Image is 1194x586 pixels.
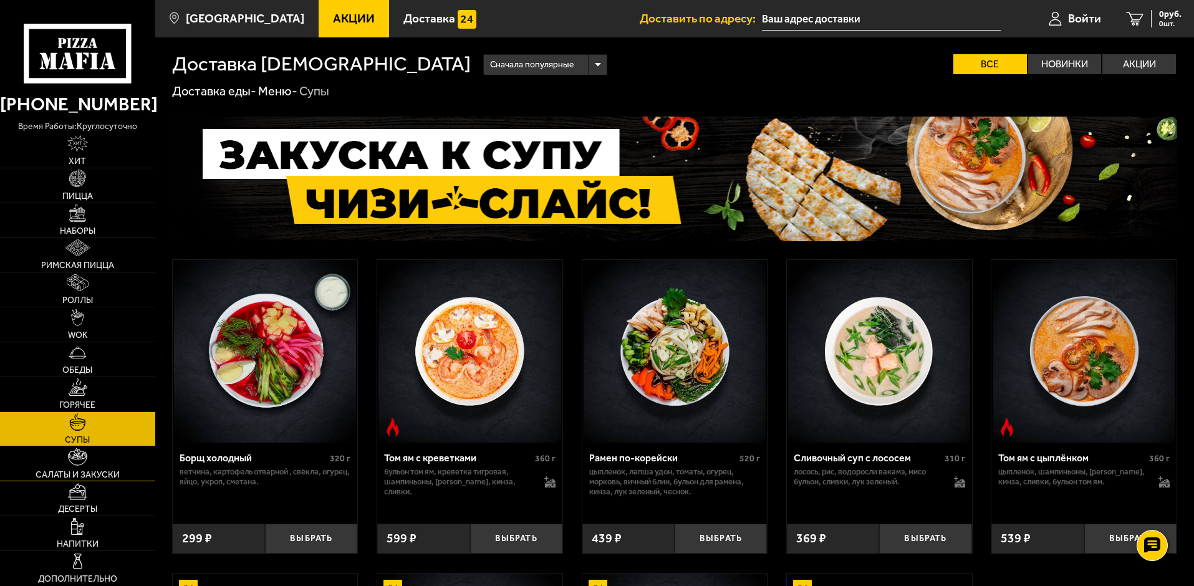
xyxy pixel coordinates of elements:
[38,575,117,584] span: Дополнительно
[589,452,737,464] div: Рамен по-корейски
[330,453,350,464] span: 320 г
[182,532,212,545] span: 299 ₽
[62,296,93,305] span: Роллы
[991,260,1177,442] a: Острое блюдоТом ям с цыплёнком
[65,436,90,444] span: Супы
[589,467,761,497] p: цыпленок, лапша удон, томаты, огурец, морковь, яичный блин, бульон для рамена, кинза, лук зеленый...
[794,467,941,487] p: лосось, рис, водоросли вакамэ, мисо бульон, сливки, лук зеленый.
[1102,54,1176,74] label: Акции
[1159,20,1182,27] span: 0 шт.
[762,7,1001,31] input: Ваш адрес доставки
[787,260,972,442] a: Сливочный суп с лососем
[953,54,1027,74] label: Все
[1068,12,1101,24] span: Войти
[796,532,826,545] span: 369 ₽
[384,452,532,464] div: Том ям с креветками
[384,467,532,497] p: бульон том ям, креветка тигровая, шампиньоны, [PERSON_NAME], кинза, сливки.
[57,540,99,549] span: Напитки
[535,453,556,464] span: 360 г
[879,524,971,554] button: Выбрать
[1084,524,1177,554] button: Выбрать
[378,260,561,442] img: Том ям с креветками
[172,84,256,98] a: Доставка еды-
[41,261,114,270] span: Римская пицца
[174,260,356,442] img: Борщ холодный
[173,260,358,442] a: Борщ холодный
[258,84,297,98] a: Меню-
[640,12,762,24] span: Доставить по адресу:
[582,260,768,442] a: Рамен по-корейски
[403,12,455,24] span: Доставка
[265,524,357,554] button: Выбрать
[172,54,471,74] h1: Доставка [DEMOGRAPHIC_DATA]
[998,467,1146,487] p: цыпленок, шампиньоны, [PERSON_NAME], кинза, сливки, бульон том ям.
[584,260,766,442] img: Рамен по-корейски
[1001,532,1031,545] span: 539 ₽
[458,10,476,29] img: 15daf4d41897b9f0e9f617042186c801.svg
[592,532,622,545] span: 439 ₽
[68,331,87,340] span: WOK
[62,366,92,375] span: Обеды
[36,471,120,479] span: Салаты и закуски
[788,260,970,442] img: Сливочный суп с лососем
[58,505,97,514] span: Десерты
[333,12,375,24] span: Акции
[1159,10,1182,19] span: 0 руб.
[387,532,416,545] span: 599 ₽
[377,260,562,442] a: Острое блюдоТом ям с креветками
[945,453,965,464] span: 310 г
[186,12,304,24] span: [GEOGRAPHIC_DATA]
[794,452,941,464] div: Сливочный суп с лососем
[998,452,1146,464] div: Том ям с цыплёнком
[490,53,574,77] span: Сначала популярные
[299,84,329,100] div: Супы
[383,418,402,436] img: Острое блюдо
[62,192,93,201] span: Пицца
[180,467,351,487] p: ветчина, картофель отварной , свёкла, огурец, яйцо, укроп, сметана.
[1149,453,1170,464] span: 360 г
[59,401,95,410] span: Горячее
[993,260,1175,442] img: Том ям с цыплёнком
[60,227,95,236] span: Наборы
[180,452,327,464] div: Борщ холодный
[739,453,760,464] span: 520 г
[470,524,562,554] button: Выбрать
[675,524,767,554] button: Выбрать
[69,157,86,166] span: Хит
[1028,54,1102,74] label: Новинки
[998,418,1016,436] img: Острое блюдо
